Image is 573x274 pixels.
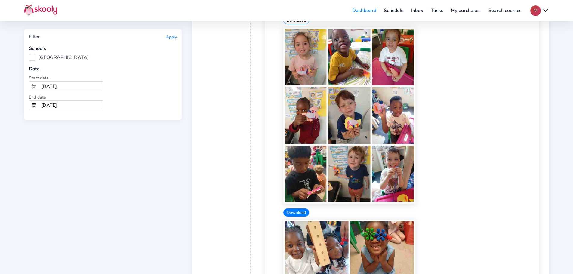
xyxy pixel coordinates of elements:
button: Mchevron down outline [530,5,549,16]
span: End date [29,94,46,100]
button: calendar outline [29,101,39,110]
div: Schools [29,45,177,52]
a: Tasks [427,6,447,15]
img: Skooly [24,4,57,16]
button: calendar outline [29,82,39,91]
img: 202401081416532341997728929107291656341693228789202509031111599108413980232747.jpg [283,27,416,204]
a: Inbox [407,6,427,15]
a: Search courses [485,6,525,15]
a: Schedule [380,6,408,15]
a: Dashboard [348,6,380,15]
ion-icon: calendar outline [32,84,36,89]
div: Filter [29,34,40,40]
input: To Date [39,101,103,110]
label: [GEOGRAPHIC_DATA] [29,54,89,61]
span: Start date [29,75,49,81]
div: Date [29,66,177,72]
button: Apply [166,34,177,40]
ion-icon: calendar outline [32,103,36,108]
input: From Date [39,82,103,91]
a: My purchases [447,6,485,15]
button: Download [283,208,309,217]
